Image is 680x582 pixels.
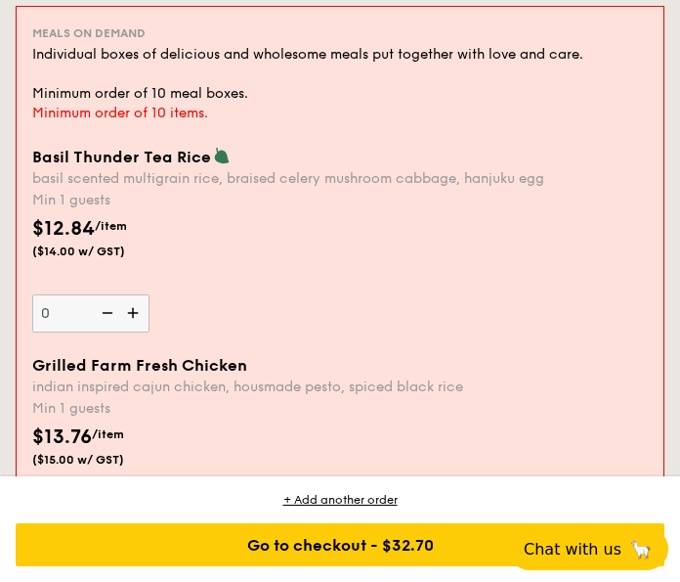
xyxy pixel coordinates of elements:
div: basil scented multigrain rice, braised celery mushroom cabbage, hanjuku egg [32,170,648,187]
span: /item [92,427,124,441]
span: $13.76 [32,425,92,449]
img: icon-add.58712e84.svg [120,294,149,332]
img: icon-vegetarian.fe4039eb.svg [213,147,231,164]
div: + Add another order [16,492,664,508]
span: Basil Thunder Tea Rice [32,148,211,166]
span: Meals on Demand [32,26,146,40]
div: Min 1 guests [32,191,648,210]
div: Go to checkout - $32.70 [16,523,664,566]
span: Chat with us [524,540,621,559]
span: ($14.00 w/ GST) [32,244,269,259]
span: Grilled Farm Fresh Chicken [32,356,247,375]
div: indian inspired cajun chicken, housmade pesto, spiced black rice [32,379,648,395]
img: icon-reduce.1d2dbef1.svg [91,294,120,332]
div: Minimum order of 10 items. [32,104,648,123]
div: Min 1 guests [32,399,648,419]
button: Chat with us🦙 [508,527,668,570]
span: /item [95,219,127,233]
span: $12.84 [32,217,95,241]
input: Basil Thunder Tea Ricebasil scented multigrain rice, braised celery mushroom cabbage, hanjuku egg... [32,294,149,333]
div: Individual boxes of delicious and wholesome meals put together with love and care. Minimum order ... [32,45,648,104]
span: 🦙 [629,538,653,560]
span: ($15.00 w/ GST) [32,452,269,468]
